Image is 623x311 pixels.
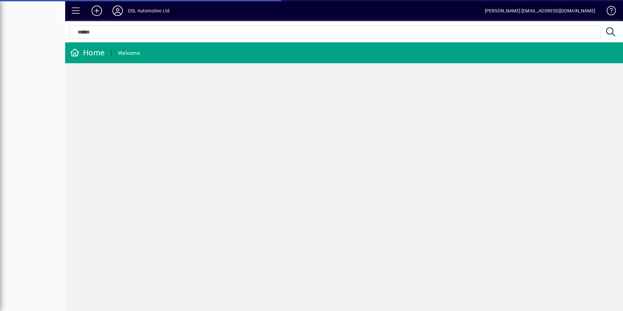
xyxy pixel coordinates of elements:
[107,5,128,17] button: Profile
[602,1,615,22] a: Knowledge Base
[128,6,169,16] div: DSL Automotive Ltd
[118,48,140,58] div: Welcome
[485,6,595,16] div: [PERSON_NAME] [EMAIL_ADDRESS][DOMAIN_NAME]
[86,5,107,17] button: Add
[70,48,105,58] div: Home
